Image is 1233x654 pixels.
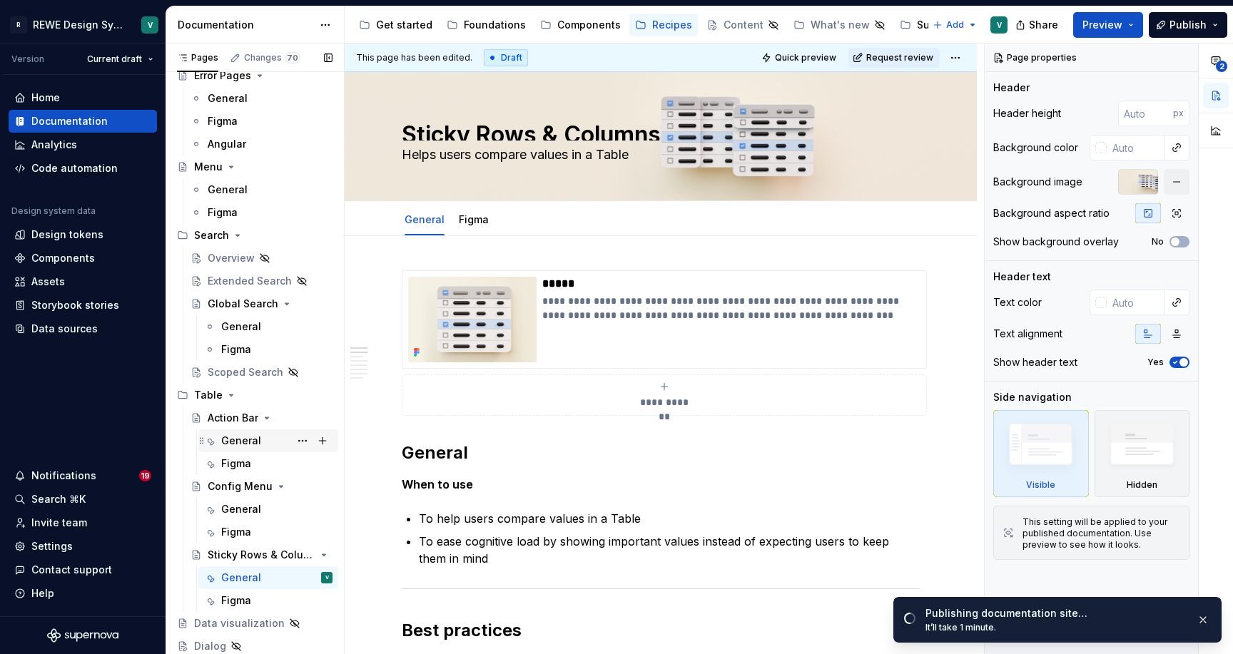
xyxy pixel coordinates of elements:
div: Components [31,251,95,265]
div: Global Search [208,297,278,311]
div: Analytics [31,138,77,152]
a: Figma [198,452,338,475]
div: Config Menu [208,479,273,494]
a: Code automation [9,157,157,180]
a: Error Pages [171,64,338,87]
button: Help [9,582,157,605]
h2: Best practices [402,619,920,642]
button: Share [1008,12,1067,38]
div: Show background overlay [993,235,1119,249]
a: Data visualization [171,612,338,635]
a: Figma [185,110,338,133]
a: Design tokens [9,223,157,246]
span: This page has been edited. [356,52,472,63]
button: Add [928,15,982,35]
div: Figma [453,204,494,234]
label: Yes [1147,357,1164,368]
a: Components [9,247,157,270]
a: General [198,429,338,452]
div: Visible [1026,479,1055,491]
input: Auto [1107,135,1164,160]
div: Text alignment [993,327,1062,341]
svg: Supernova Logo [47,628,118,643]
button: Current draft [81,49,160,69]
div: General [221,320,261,334]
div: Changes [244,52,300,63]
div: Invite team [31,516,87,530]
button: Request review [848,48,940,68]
textarea: Helps users compare values in a Table [399,143,917,166]
span: 19 [139,470,151,481]
div: General [399,204,450,234]
div: R [10,16,27,34]
div: Content [724,18,763,32]
a: Extended Search [185,270,338,292]
span: Preview [1082,18,1122,32]
div: Storybook stories [31,298,119,312]
a: Support [894,14,962,36]
div: Show header text [993,355,1077,369]
div: Text color [993,295,1042,310]
div: Angular [208,137,246,151]
div: Recipes [652,18,692,32]
a: General [185,87,338,110]
div: It’ll take 1 minute. [925,622,1185,633]
button: Search ⌘K [9,488,157,511]
input: Auto [1107,290,1164,315]
a: Content [701,14,785,36]
div: Dialog [194,639,226,653]
span: 70 [285,52,300,63]
div: Home [31,91,60,105]
div: What's new [811,18,870,32]
div: Components [557,18,621,32]
a: Action Bar [185,407,338,429]
div: General [221,434,261,448]
a: Figma [459,213,489,225]
span: Share [1029,18,1058,32]
label: No [1152,236,1164,247]
div: Search [171,224,338,247]
a: Data sources [9,317,157,340]
div: Background color [993,140,1078,155]
div: Table [171,384,338,407]
button: Notifications19 [9,464,157,487]
div: V [997,19,1002,31]
a: Storybook stories [9,294,157,317]
div: Pages [177,52,218,63]
div: Publishing documentation site… [925,606,1185,620]
div: General [208,91,248,106]
button: Contact support [9,558,157,581]
h2: General [402,441,920,464]
div: Design tokens [31,228,103,242]
p: px [1173,108,1184,119]
div: Contact support [31,563,112,577]
div: Scoped Search [208,365,283,379]
a: Figma [185,201,338,224]
div: Table [194,388,223,402]
div: V [148,19,153,31]
div: Side navigation [993,390,1072,404]
a: Angular [185,133,338,155]
div: Data visualization [194,616,285,630]
button: Publish [1149,12,1227,38]
button: RREWE Design SystemV [3,9,163,40]
div: Hidden [1095,410,1190,497]
div: Background aspect ratio [993,206,1110,220]
div: Visible [993,410,1089,497]
div: This setting will be applied to your published documentation. Use preview to see how it looks. [1023,516,1180,551]
div: Assets [31,275,65,289]
a: General [198,498,338,521]
textarea: Sticky Rows & Columns [399,118,917,140]
span: Publish [1169,18,1207,32]
div: Code automation [31,161,118,175]
div: Documentation [31,114,108,128]
a: Assets [9,270,157,293]
a: Figma [198,521,338,543]
button: Preview [1073,12,1143,38]
div: V [325,571,329,585]
div: Hidden [1127,479,1157,491]
div: Page tree [353,11,925,39]
div: Help [31,586,54,601]
div: Data sources [31,322,98,336]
